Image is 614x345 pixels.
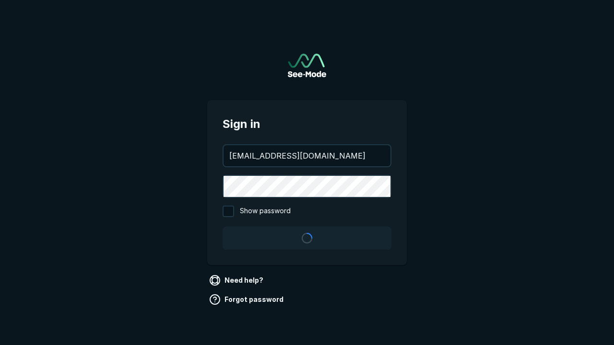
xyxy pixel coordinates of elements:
span: Sign in [223,115,391,133]
a: Forgot password [207,292,287,307]
a: Go to sign in [288,54,326,77]
input: your@email.com [224,145,390,166]
span: Show password [240,206,291,217]
a: Need help? [207,273,267,288]
img: See-Mode Logo [288,54,326,77]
